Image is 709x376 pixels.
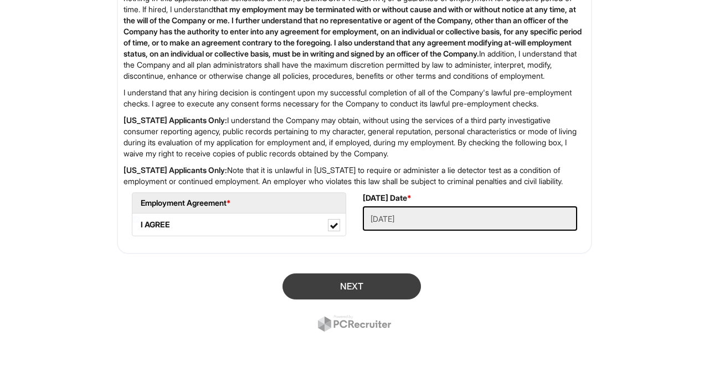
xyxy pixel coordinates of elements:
[124,165,585,187] p: Note that it is unlawful in [US_STATE] to require or administer a lie detector test as a conditio...
[141,199,337,207] h5: Employment Agreement
[124,4,582,58] strong: that my employment may be terminated with or without cause and with or without notice at any time...
[124,87,585,109] p: I understand that any hiring decision is contingent upon my successful completion of all of the C...
[124,115,227,125] strong: [US_STATE] Applicants Only:
[132,214,346,236] label: I AGREE
[363,192,412,204] label: [DATE] Date
[282,273,421,299] button: Next
[124,115,585,159] p: I understand the Company may obtain, without using the services of a third party investigative co...
[363,206,577,231] input: Today's Date
[124,165,227,175] strong: [US_STATE] Applicants Only:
